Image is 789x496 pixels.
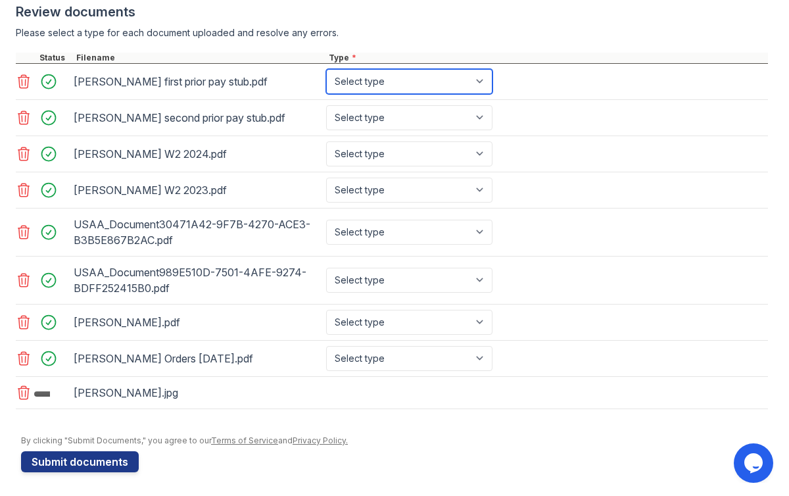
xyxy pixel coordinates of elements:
div: Filename [74,53,326,63]
div: [PERSON_NAME] W2 2024.pdf [74,143,321,164]
div: USAA_Document989E510D-7501-4AFE-9274-BDFF252415B0.pdf [74,262,321,299]
a: Privacy Policy. [293,435,348,445]
button: Submit documents [21,451,139,472]
a: Terms of Service [211,435,278,445]
div: USAA_Document30471A42-9F7B-4270-ACE3-B3B5E867B2AC.pdf [74,214,321,251]
div: Review documents [16,3,768,21]
div: [PERSON_NAME] Orders [DATE].pdf [74,348,321,369]
div: [PERSON_NAME].jpg [74,382,321,403]
div: [PERSON_NAME] W2 2023.pdf [74,180,321,201]
div: [PERSON_NAME].pdf [74,312,321,333]
div: [PERSON_NAME] second prior pay stub.pdf [74,107,321,128]
div: By clicking "Submit Documents," you agree to our and [21,435,768,446]
div: [PERSON_NAME] first prior pay stub.pdf [74,71,321,92]
iframe: chat widget [734,443,776,483]
div: Please select a type for each document uploaded and resolve any errors. [16,26,768,39]
div: Type [326,53,768,63]
div: Status [37,53,74,63]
